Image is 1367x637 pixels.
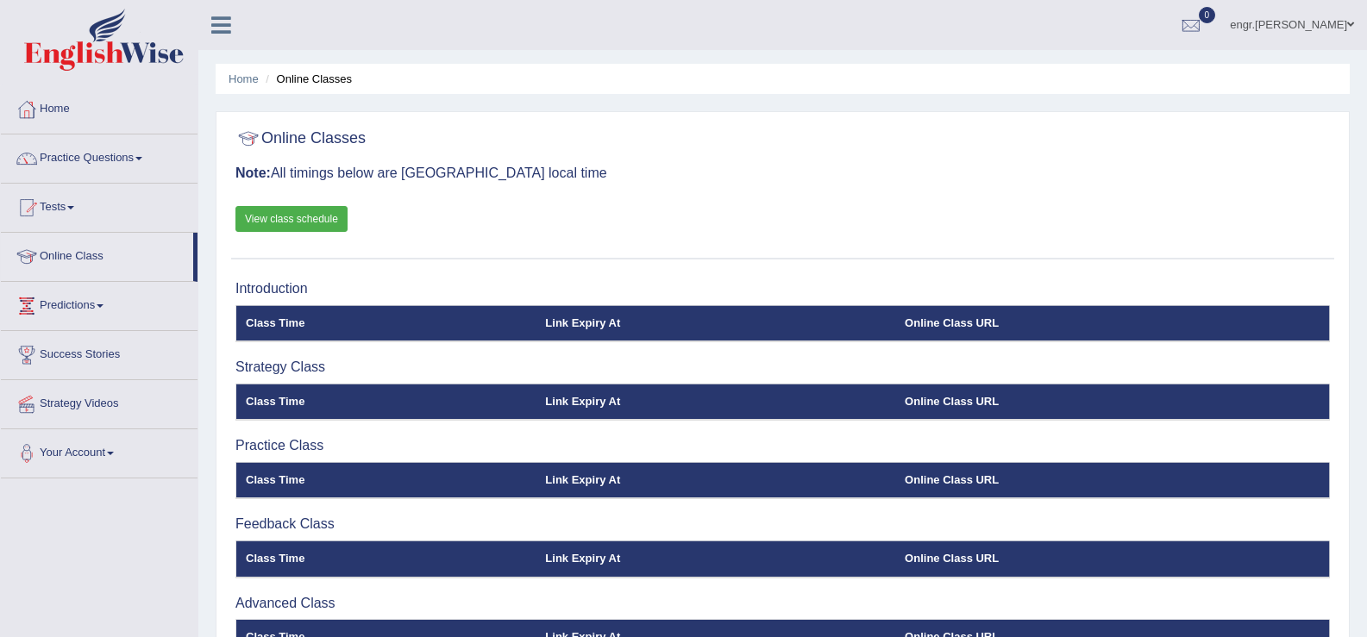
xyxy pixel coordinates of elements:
[235,165,271,180] b: Note:
[1,282,198,325] a: Predictions
[235,438,1330,453] h3: Practice Class
[235,206,348,232] a: View class schedule
[1,134,198,178] a: Practice Questions
[1,184,198,227] a: Tests
[1,85,198,128] a: Home
[235,596,1330,611] h3: Advanced Class
[536,305,895,341] th: Link Expiry At
[895,384,1329,420] th: Online Class URL
[236,305,536,341] th: Class Time
[536,462,895,498] th: Link Expiry At
[261,71,352,87] li: Online Classes
[235,126,366,152] h2: Online Classes
[236,384,536,420] th: Class Time
[1,233,193,276] a: Online Class
[1,429,198,472] a: Your Account
[1199,7,1216,23] span: 0
[536,384,895,420] th: Link Expiry At
[236,462,536,498] th: Class Time
[895,305,1329,341] th: Online Class URL
[895,540,1329,577] th: Online Class URL
[229,72,259,85] a: Home
[1,380,198,423] a: Strategy Videos
[536,540,895,577] th: Link Expiry At
[235,281,1330,297] h3: Introduction
[235,516,1330,532] h3: Feedback Class
[235,359,1330,375] h3: Strategy Class
[895,462,1329,498] th: Online Class URL
[235,165,1330,181] h3: All timings below are [GEOGRAPHIC_DATA] local time
[1,331,198,374] a: Success Stories
[236,540,536,577] th: Class Time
